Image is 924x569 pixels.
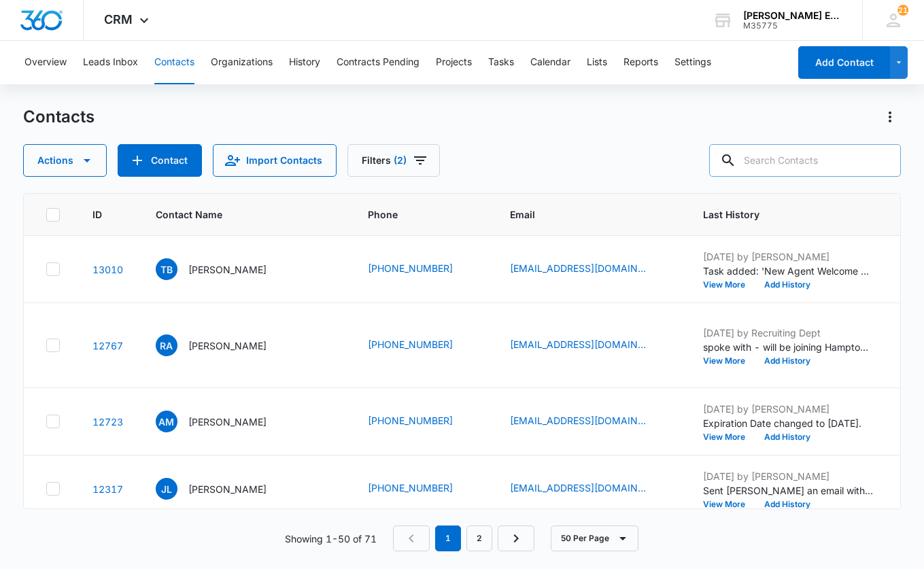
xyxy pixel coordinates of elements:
[755,433,820,441] button: Add History
[755,281,820,289] button: Add History
[435,525,461,551] em: 1
[188,262,267,277] p: [PERSON_NAME]
[436,41,472,84] button: Projects
[510,261,646,275] a: [EMAIL_ADDRESS][DOMAIN_NAME]
[188,339,267,353] p: [PERSON_NAME]
[897,5,908,16] span: 21
[510,337,670,354] div: Email - rjarmstrong316@gmail.com - Select to Edit Field
[92,483,123,495] a: Navigate to contact details page for James Lundy
[510,261,670,277] div: Email - love757homes@gmail.com - Select to Edit Field
[83,41,138,84] button: Leads Inbox
[213,144,337,177] button: Import Contacts
[24,41,67,84] button: Overview
[530,41,570,84] button: Calendar
[466,525,492,551] a: Page 2
[156,411,177,432] span: AM
[188,415,267,429] p: [PERSON_NAME]
[211,41,273,84] button: Organizations
[510,207,651,222] span: Email
[368,337,477,354] div: Phone - (909) 262-1963 - Select to Edit Field
[587,41,607,84] button: Lists
[674,41,711,84] button: Settings
[488,41,514,84] button: Tasks
[368,481,477,497] div: Phone - (757) 740-8177 - Select to Edit Field
[156,478,177,500] span: JL
[703,249,873,264] p: [DATE] by [PERSON_NAME]
[23,107,95,127] h1: Contacts
[510,481,646,495] a: [EMAIL_ADDRESS][DOMAIN_NAME]
[368,413,453,428] a: [PHONE_NUMBER]
[755,357,820,365] button: Add History
[897,5,908,16] div: notifications count
[393,525,534,551] nav: Pagination
[156,258,291,280] div: Contact Name - Tiffany Breedlove - Select to Edit Field
[92,416,123,428] a: Navigate to contact details page for Amber Moore
[510,413,646,428] a: [EMAIL_ADDRESS][DOMAIN_NAME]
[703,469,873,483] p: [DATE] by [PERSON_NAME]
[154,41,194,84] button: Contacts
[510,481,670,497] div: Email - jlundyhomesales@gmail.com - Select to Edit Field
[703,326,873,340] p: [DATE] by Recruiting Dept
[188,482,267,496] p: [PERSON_NAME]
[755,500,820,508] button: Add History
[368,261,453,275] a: [PHONE_NUMBER]
[394,156,407,165] span: (2)
[289,41,320,84] button: History
[703,340,873,354] p: spoke with - will be joining Hampton Roads AOR
[703,402,873,416] p: [DATE] by [PERSON_NAME]
[703,500,755,508] button: View More
[156,411,291,432] div: Contact Name - Amber Moore - Select to Edit Field
[709,144,901,177] input: Search Contacts
[743,21,842,31] div: account id
[703,357,755,365] button: View More
[703,433,755,441] button: View More
[551,525,638,551] button: 50 Per Page
[118,144,202,177] button: Add Contact
[368,413,477,430] div: Phone - (240) 305-3409 - Select to Edit Field
[368,481,453,495] a: [PHONE_NUMBER]
[798,46,890,79] button: Add Contact
[92,340,123,351] a: Navigate to contact details page for Ross Armstrong
[156,478,291,500] div: Contact Name - James Lundy - Select to Edit Field
[510,413,670,430] div: Email - Ambercmoore88@gmail.com - Select to Edit Field
[156,207,315,222] span: Contact Name
[368,337,453,351] a: [PHONE_NUMBER]
[104,12,133,27] span: CRM
[703,281,755,289] button: View More
[368,207,458,222] span: Phone
[92,264,123,275] a: Navigate to contact details page for Tiffany Breedlove
[285,532,377,546] p: Showing 1-50 of 71
[703,483,873,498] p: Sent [PERSON_NAME] an email with additional information about Opcity (waiting list - currently un...
[23,144,107,177] button: Actions
[92,207,103,222] span: ID
[337,41,420,84] button: Contracts Pending
[703,416,873,430] p: Expiration Date changed to [DATE].
[156,258,177,280] span: TB
[743,10,842,21] div: account name
[498,525,534,551] a: Next Page
[156,334,177,356] span: RA
[347,144,440,177] button: Filters
[510,337,646,351] a: [EMAIL_ADDRESS][DOMAIN_NAME]
[703,207,853,222] span: Last History
[368,261,477,277] div: Phone - (757) 968-1429 - Select to Edit Field
[623,41,658,84] button: Reports
[703,264,873,278] p: Task added: 'New Agent Welcome Call (Corporate)'
[156,334,291,356] div: Contact Name - Ross Armstrong - Select to Edit Field
[879,106,901,128] button: Actions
